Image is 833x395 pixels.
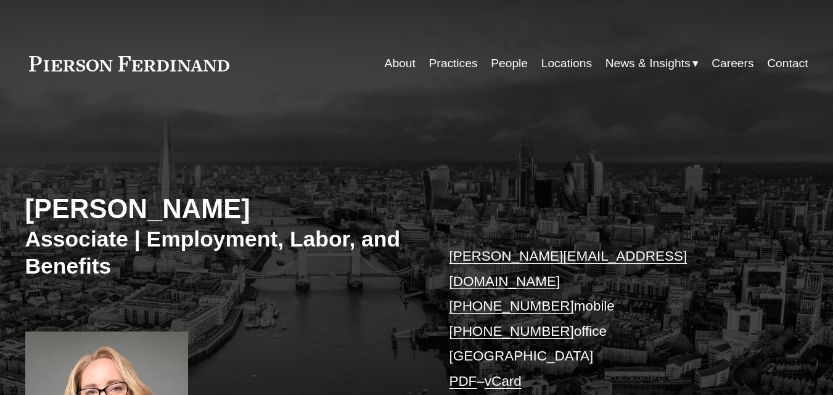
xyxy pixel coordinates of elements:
a: vCard [485,373,522,389]
p: mobile office [GEOGRAPHIC_DATA] – [449,244,775,394]
h2: [PERSON_NAME] [25,193,417,226]
a: [PHONE_NUMBER] [449,298,573,314]
a: Practices [429,52,477,75]
a: folder dropdown [605,52,699,75]
h3: Associate | Employment, Labor, and Benefits [25,226,417,280]
span: News & Insights [605,53,691,75]
a: Locations [541,52,592,75]
a: [PERSON_NAME][EMAIL_ADDRESS][DOMAIN_NAME] [449,248,687,288]
a: PDF [449,373,477,389]
a: [PHONE_NUMBER] [449,324,573,339]
a: People [491,52,528,75]
a: Contact [767,52,808,75]
a: Careers [712,52,753,75]
a: About [385,52,416,75]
